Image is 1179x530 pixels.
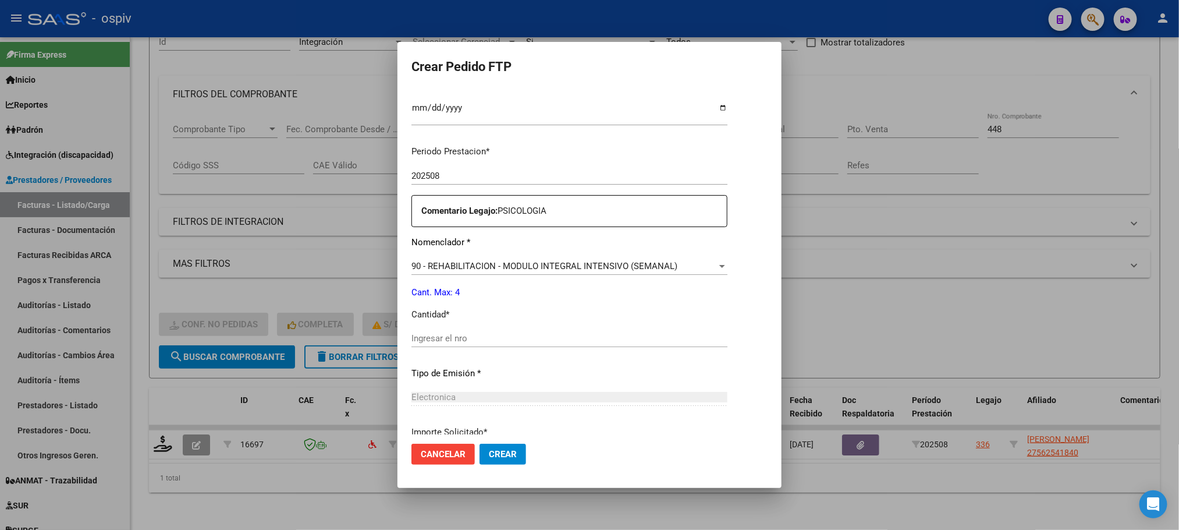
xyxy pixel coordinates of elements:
h2: Crear Pedido FTP [411,56,768,78]
p: Cantidad [411,308,727,321]
span: Electronica [411,392,456,402]
p: Tipo de Emisión * [411,367,727,380]
span: Crear [489,449,517,460]
p: Periodo Prestacion [411,145,727,158]
span: Cancelar [421,449,466,460]
p: Nomenclador * [411,236,727,249]
button: Cancelar [411,444,475,465]
p: PSICOLOGIA [421,204,727,218]
span: 90 - REHABILITACION - MODULO INTEGRAL INTENSIVO (SEMANAL) [411,261,677,271]
strong: Comentario Legajo: [421,206,498,216]
div: Open Intercom Messenger [1139,490,1167,518]
button: Crear [480,444,526,465]
p: Importe Solicitado [411,426,727,439]
p: Cant. Max: 4 [411,286,727,299]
